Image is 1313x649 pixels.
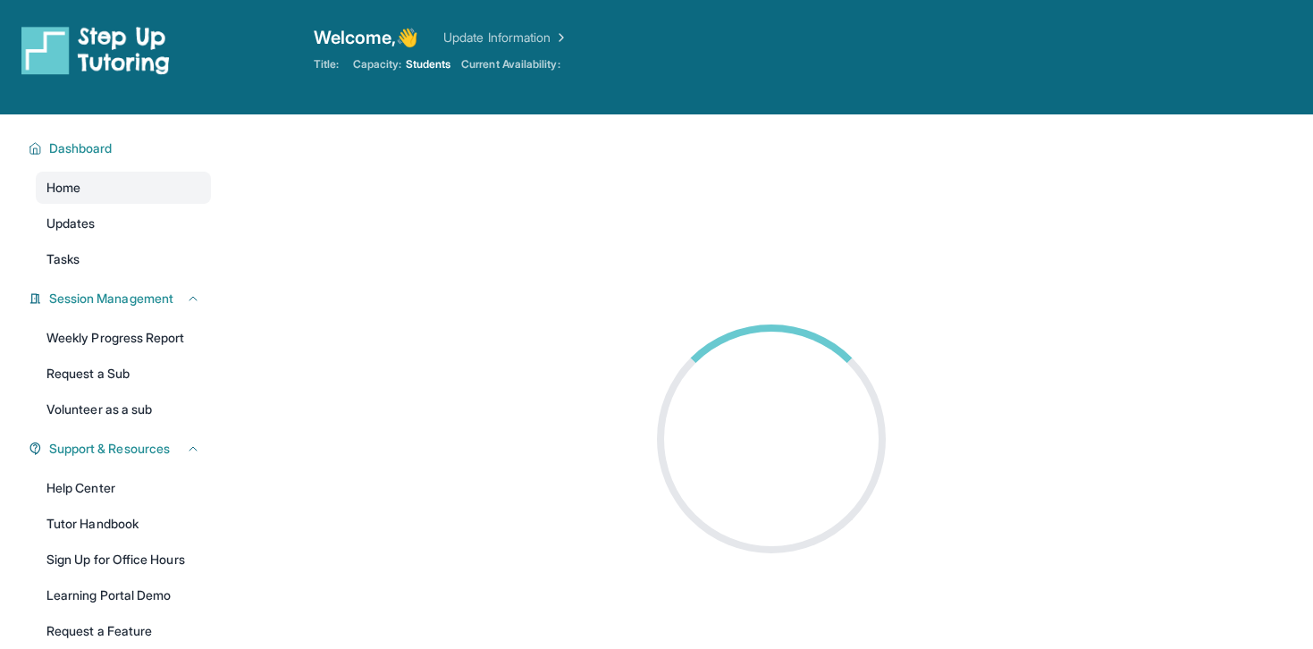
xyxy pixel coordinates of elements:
img: Chevron Right [551,29,568,46]
a: Updates [36,207,211,240]
a: Tasks [36,243,211,275]
span: Home [46,179,80,197]
a: Tutor Handbook [36,508,211,540]
a: Sign Up for Office Hours [36,544,211,576]
a: Help Center [36,472,211,504]
span: Capacity: [353,57,402,72]
span: Tasks [46,250,80,268]
a: Update Information [443,29,568,46]
span: Support & Resources [49,440,170,458]
span: Students [406,57,451,72]
span: Welcome, 👋 [314,25,419,50]
span: Title: [314,57,339,72]
button: Dashboard [42,139,200,157]
span: Current Availability: [461,57,560,72]
span: Dashboard [49,139,113,157]
a: Request a Feature [36,615,211,647]
a: Volunteer as a sub [36,393,211,426]
img: logo [21,25,170,75]
span: Session Management [49,290,173,308]
a: Weekly Progress Report [36,322,211,354]
a: Request a Sub [36,358,211,390]
button: Session Management [42,290,200,308]
a: Home [36,172,211,204]
button: Support & Resources [42,440,200,458]
span: Updates [46,215,96,232]
a: Learning Portal Demo [36,579,211,611]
